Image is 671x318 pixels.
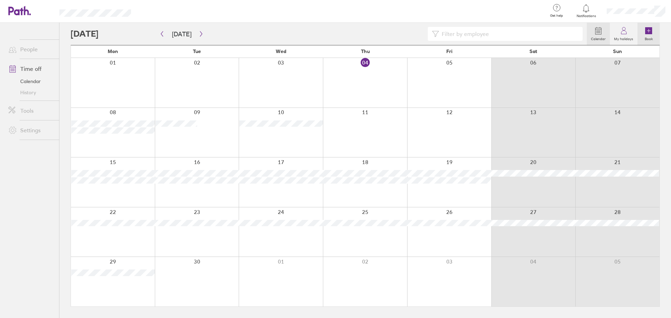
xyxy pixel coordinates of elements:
[575,3,598,18] a: Notifications
[3,76,59,87] a: Calendar
[446,49,453,54] span: Fri
[193,49,201,54] span: Tue
[587,23,610,45] a: Calendar
[3,104,59,118] a: Tools
[3,123,59,137] a: Settings
[529,49,537,54] span: Sat
[637,23,660,45] a: Book
[545,14,568,18] span: Get help
[3,87,59,98] a: History
[610,35,637,41] label: My holidays
[610,23,637,45] a: My holidays
[361,49,370,54] span: Thu
[108,49,118,54] span: Mon
[613,49,622,54] span: Sun
[641,35,657,41] label: Book
[3,62,59,76] a: Time off
[587,35,610,41] label: Calendar
[166,28,197,40] button: [DATE]
[439,27,578,40] input: Filter by employee
[3,42,59,56] a: People
[276,49,286,54] span: Wed
[575,14,598,18] span: Notifications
